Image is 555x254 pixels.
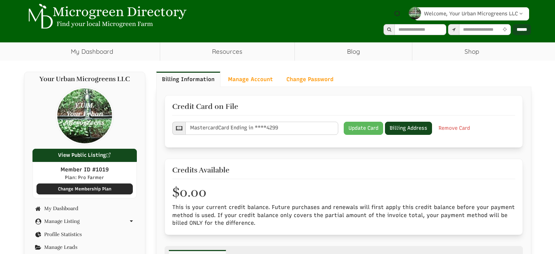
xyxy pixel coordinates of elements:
[32,76,137,83] h4: Your Urban Microgreens LLC
[501,27,509,32] i: Use Current Location
[222,72,279,87] a: Manage Account
[172,103,515,111] h3: Credit Card on File
[167,204,521,227] div: This is your current credit balance. Future purchases and renewals will first apply this credit b...
[24,4,188,29] img: Microgreen Directory
[65,175,104,180] span: Plan: Pro Farmer
[160,42,294,61] a: Resources
[32,219,137,224] a: Manage Listing
[415,7,529,20] a: Welcome, Your Urban Microgreens LLC
[32,206,137,211] a: My Dashboard
[32,244,137,250] a: Manage Leads
[32,232,137,237] a: Profile Statistics
[156,72,220,87] a: Billing Information
[295,42,412,61] a: Blog
[32,149,137,162] a: View Public Listing
[55,87,114,145] img: pimage 1019 232 photo
[281,72,339,87] a: Change Password
[24,42,160,61] a: My Dashboard
[61,166,109,173] span: Member ID #1019
[409,7,421,19] img: pimage 1019 232 photo
[385,122,432,135] button: Billing Address
[172,166,515,174] h3: Credits Available
[185,122,338,135] span: Mastercard 4299
[172,185,515,200] h1: $0.00
[434,122,475,135] a: Remove Card
[412,42,531,61] a: Shop
[36,183,133,194] a: Change Membership Plan
[344,122,383,135] a: Update Card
